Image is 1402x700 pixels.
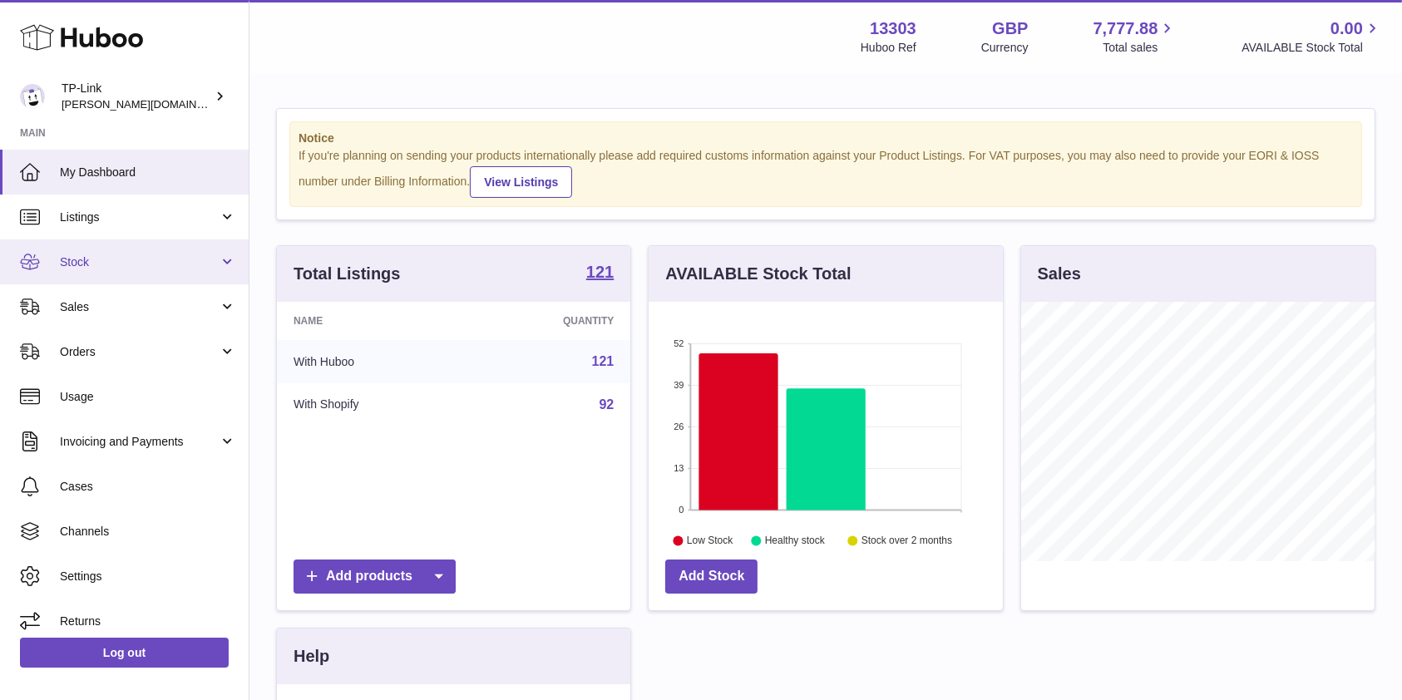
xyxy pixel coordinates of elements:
[60,344,219,360] span: Orders
[299,148,1353,198] div: If you're planning on sending your products internationally please add required customs informati...
[992,17,1028,40] strong: GBP
[62,97,420,111] span: [PERSON_NAME][DOMAIN_NAME][EMAIL_ADDRESS][DOMAIN_NAME]
[861,535,952,546] text: Stock over 2 months
[592,354,615,368] a: 121
[277,302,467,340] th: Name
[467,302,630,340] th: Quantity
[1093,17,1158,40] span: 7,777.88
[62,81,211,112] div: TP-Link
[277,340,467,383] td: With Huboo
[586,264,614,280] strong: 121
[294,263,401,285] h3: Total Listings
[294,560,456,594] a: Add products
[1242,17,1382,56] a: 0.00 AVAILABLE Stock Total
[674,463,684,473] text: 13
[470,166,572,198] a: View Listings
[981,40,1029,56] div: Currency
[294,645,329,668] h3: Help
[674,380,684,390] text: 39
[1093,17,1177,56] a: 7,777.88 Total sales
[60,165,236,180] span: My Dashboard
[60,614,236,629] span: Returns
[1242,40,1382,56] span: AVAILABLE Stock Total
[299,131,1353,146] strong: Notice
[765,535,826,546] text: Healthy stock
[687,535,733,546] text: Low Stock
[665,560,758,594] a: Add Stock
[674,338,684,348] text: 52
[1330,17,1363,40] span: 0.00
[60,434,219,450] span: Invoicing and Payments
[60,299,219,315] span: Sales
[861,40,916,56] div: Huboo Ref
[60,254,219,270] span: Stock
[60,479,236,495] span: Cases
[20,638,229,668] a: Log out
[20,84,45,109] img: susie.li@tp-link.com
[277,383,467,426] td: With Shopify
[1038,263,1081,285] h3: Sales
[679,505,684,515] text: 0
[674,421,684,431] text: 26
[60,524,236,540] span: Channels
[665,263,851,285] h3: AVAILABLE Stock Total
[60,569,236,584] span: Settings
[60,210,219,225] span: Listings
[1103,40,1177,56] span: Total sales
[600,397,615,412] a: 92
[870,17,916,40] strong: 13303
[586,264,614,283] a: 121
[60,389,236,405] span: Usage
